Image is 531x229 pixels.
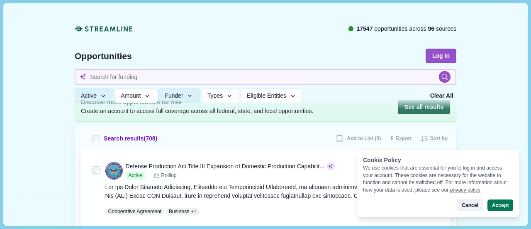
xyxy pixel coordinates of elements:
a: Defense Production Act Title III Expansion of Domestic Production Capability and CapacityActiveRo... [105,161,439,215]
div: Lor Ips Dolor Sitametc Adipiscing, Elitseddo eiu Temporincidid Utlaboreetd, ma aliquaen adminimve... [105,183,439,200]
button: Amount [114,89,157,103]
span: opportunities across sources [356,25,456,33]
p: Business [169,208,190,215]
span: Types [207,93,223,100]
span: Active [81,93,97,100]
button: Log In [426,49,456,63]
span: Opportunities [75,52,132,60]
input: Search for funding [75,69,456,85]
p: Cooperative Agreement [108,208,162,215]
span: Search results ( 708 ) [104,134,157,143]
button: Export results to CSV (250 max) [387,132,415,145]
a: privacy policy [450,187,481,193]
button: Cancel [457,199,483,211]
div: Defense Production Act Title III Expansion of Domestic Production Capability and Capacity [126,162,326,171]
button: Clear All [427,89,456,103]
span: + 1 [191,208,197,215]
span: Eligible Entities [247,93,286,100]
button: Eligible Entities [241,89,302,103]
button: Types [201,89,239,103]
span: Active [126,172,145,180]
button: Active [75,89,113,103]
img: DOD.png [106,163,122,179]
span: 17547 [356,25,373,32]
button: Accept [487,199,513,211]
span: Create an account to access full coverage across all federal, state, and local opportunities. [81,107,313,116]
span: 96 [428,25,435,32]
span: Funder [165,93,183,100]
span: Cookie Policy [363,157,401,163]
span: Amount [121,93,141,100]
button: Funder [158,89,200,103]
div: Rolling [154,172,177,180]
button: Add to List (0) [332,132,384,145]
div: We use cookies that are essential for you to log in and access your account. These cookies are ne... [363,165,513,194]
button: Sort by [417,132,451,145]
